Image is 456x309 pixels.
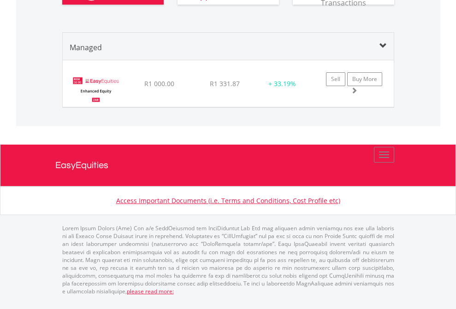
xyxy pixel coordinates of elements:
img: EasyEquities%20Enhanced%20Equity%20ZAR.jpg [67,72,125,105]
span: Managed [70,42,102,52]
span: R1 331.87 [210,79,240,88]
a: EasyEquities [55,145,401,186]
a: Access Important Documents (i.e. Terms and Conditions, Cost Profile etc) [116,196,340,205]
div: + 33.19% [259,79,306,88]
a: please read more: [127,287,174,295]
p: Lorem Ipsum Dolors (Ame) Con a/e SeddOeiusmod tem InciDiduntut Lab Etd mag aliquaen admin veniamq... [62,224,394,295]
span: R1 000.00 [144,79,174,88]
a: Buy More [347,72,382,86]
a: Sell [326,72,345,86]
